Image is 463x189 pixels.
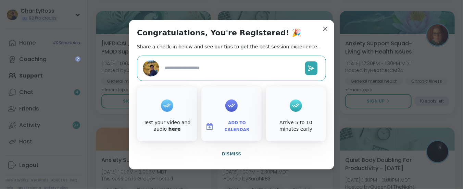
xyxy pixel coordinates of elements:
[205,122,214,131] img: ShareWell Logomark
[138,119,196,133] div: Test your video and audio
[137,147,326,161] button: Dismiss
[75,56,80,62] iframe: Spotlight
[267,119,325,133] div: Arrive 5 to 10 minutes early
[143,60,159,76] img: CharityRoss
[203,119,260,134] button: Add to Calendar
[216,120,258,133] span: Add to Calendar
[222,152,241,156] span: Dismiss
[137,43,319,50] h2: Share a check-in below and see our tips to get the best session experience.
[168,126,181,132] a: here
[137,28,301,38] h1: Congratulations, You're Registered! 🎉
